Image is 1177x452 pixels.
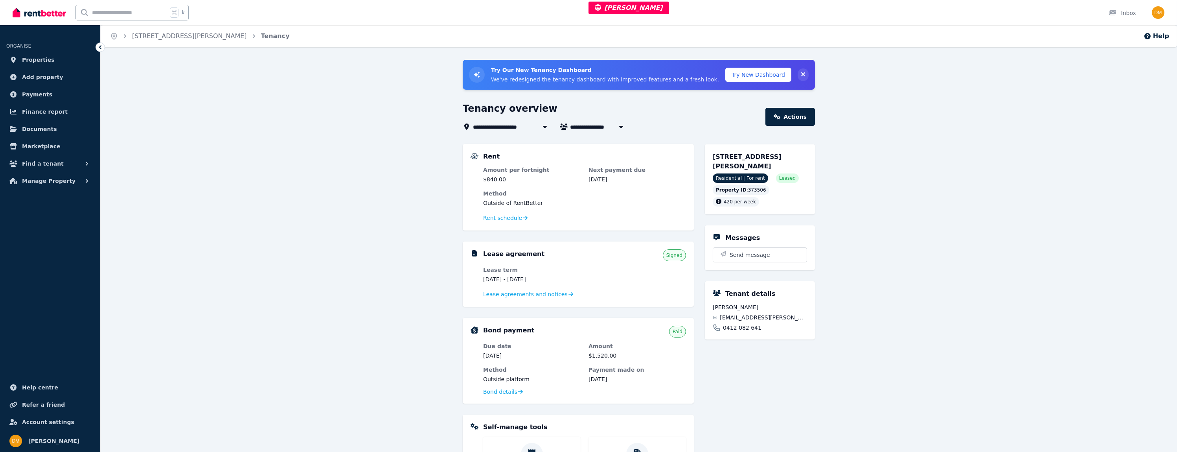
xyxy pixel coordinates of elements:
span: Residential | For rent [713,173,768,183]
a: Rent schedule [483,214,528,222]
span: [PERSON_NAME] [713,303,807,311]
dt: Method [483,190,686,197]
span: Lease agreements and notices [483,290,568,298]
h5: Tenant details [725,289,776,299]
span: Leased [779,175,796,181]
button: Manage Property [6,173,94,189]
span: Refer a friend [22,400,65,410]
a: Add property [6,69,94,85]
dd: Outside platform [483,375,581,383]
a: Refer a friend [6,397,94,413]
p: We've redesigned the tenancy dashboard with improved features and a fresh look. [491,76,719,83]
img: Dan Milstein [1152,6,1164,19]
img: Rental Payments [471,153,478,159]
button: Try New Dashboard [725,68,791,82]
a: Finance report [6,104,94,120]
span: 0412 082 641 [723,324,761,332]
dd: $840.00 [483,175,581,183]
span: Properties [22,55,55,65]
h5: Self-manage tools [483,422,547,432]
dd: Outside of RentBetter [483,199,686,207]
a: Help centre [6,380,94,395]
dt: Due date [483,342,581,350]
h5: Messages [725,233,760,243]
h1: Tenancy overview [463,102,557,115]
a: Properties [6,52,94,68]
dt: Amount per fortnight [483,166,581,174]
div: Try New Tenancy Dashboard [463,60,815,90]
a: Account settings [6,414,94,430]
span: [STREET_ADDRESS][PERSON_NAME] [713,153,782,170]
a: Marketplace [6,138,94,154]
span: Rent schedule [483,214,522,222]
h5: Bond payment [483,326,534,335]
dd: [DATE] [588,375,686,383]
a: Bond details [483,388,523,396]
span: [PERSON_NAME] [28,436,79,446]
span: k [182,9,184,16]
span: Find a tenant [22,159,64,168]
span: ORGANISE [6,43,31,49]
span: Signed [666,252,682,258]
dt: Lease term [483,266,581,274]
span: 420 per week [724,199,756,205]
dd: [DATE] [588,175,686,183]
dt: Amount [588,342,686,350]
nav: Breadcrumb [101,25,299,47]
h5: Rent [483,152,500,161]
span: Send message [730,251,770,259]
span: Paid [673,328,682,335]
a: Payments [6,87,94,102]
dt: Payment made on [588,366,686,374]
span: Add property [22,72,63,82]
div: Inbox [1109,9,1136,17]
dt: Method [483,366,581,374]
span: Marketplace [22,142,60,151]
dd: [DATE] - [DATE] [483,275,581,283]
span: Bond details [483,388,517,396]
a: Documents [6,121,94,137]
img: Dan Milstein [9,435,22,447]
a: Tenancy [261,32,290,40]
a: [STREET_ADDRESS][PERSON_NAME] [132,32,247,40]
h5: Lease agreement [483,249,544,259]
button: Send message [713,248,807,262]
span: Payments [22,90,52,99]
img: RentBetter [13,7,66,18]
button: Collapse banner [798,68,809,81]
span: Manage Property [22,176,75,186]
span: Documents [22,124,57,134]
span: Account settings [22,417,74,427]
button: Help [1144,31,1169,41]
dd: $1,520.00 [588,352,686,360]
span: Help centre [22,383,58,392]
a: Actions [765,108,815,126]
span: [EMAIL_ADDRESS][PERSON_NAME][DOMAIN_NAME] [720,314,807,321]
button: Find a tenant [6,156,94,172]
a: Lease agreements and notices [483,290,573,298]
span: Property ID [716,187,747,193]
span: [PERSON_NAME] [595,4,663,11]
dt: Next payment due [588,166,686,174]
h3: Try Our New Tenancy Dashboard [491,66,719,74]
span: Finance report [22,107,68,116]
div: : 373506 [713,185,769,195]
img: Bond Details [471,327,478,334]
dd: [DATE] [483,352,581,360]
